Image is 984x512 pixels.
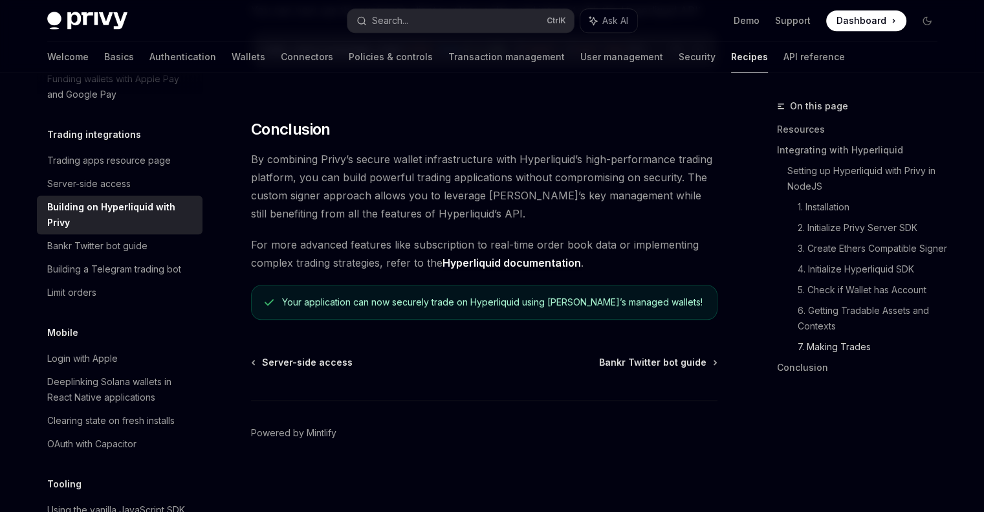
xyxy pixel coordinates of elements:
[599,356,706,369] span: Bankr Twitter bot guide
[47,199,195,230] div: Building on Hyperliquid with Privy
[580,41,663,72] a: User management
[37,347,202,370] a: Login with Apple
[37,172,202,195] a: Server-side access
[443,256,581,270] a: Hyperliquid documentation
[448,41,565,72] a: Transaction management
[47,262,181,277] div: Building a Telegram trading bot
[826,10,906,31] a: Dashboard
[251,150,717,223] span: By combining Privy’s secure wallet infrastructure with Hyperliquid’s high-performance trading pla...
[798,300,948,337] a: 6. Getting Tradable Assets and Contexts
[37,149,202,172] a: Trading apps resource page
[599,356,716,369] a: Bankr Twitter bot guide
[783,41,845,72] a: API reference
[580,9,637,32] button: Ask AI
[798,217,948,238] a: 2. Initialize Privy Server SDK
[47,374,195,405] div: Deeplinking Solana wallets in React Native applications
[37,281,202,304] a: Limit orders
[37,234,202,258] a: Bankr Twitter bot guide
[47,41,89,72] a: Welcome
[790,98,848,114] span: On this page
[602,14,628,27] span: Ask AI
[37,195,202,234] a: Building on Hyperliquid with Privy
[777,119,948,140] a: Resources
[47,153,171,168] div: Trading apps resource page
[787,161,948,197] a: Setting up Hyperliquid with Privy in NodeJS
[47,476,82,492] h5: Tooling
[47,325,78,340] h5: Mobile
[372,13,408,28] div: Search...
[252,356,353,369] a: Server-side access
[149,41,216,72] a: Authentication
[731,41,768,72] a: Recipes
[251,119,331,140] span: Conclusion
[262,356,353,369] span: Server-side access
[798,280,948,300] a: 5. Check if Wallet has Account
[547,16,566,26] span: Ctrl K
[47,176,131,192] div: Server-side access
[232,41,265,72] a: Wallets
[265,297,274,307] svg: Check
[917,10,937,31] button: Toggle dark mode
[104,41,134,72] a: Basics
[37,409,202,432] a: Clearing state on fresh installs
[679,41,716,72] a: Security
[734,14,760,27] a: Demo
[47,238,148,254] div: Bankr Twitter bot guide
[47,351,118,366] div: Login with Apple
[251,236,717,272] span: For more advanced features like subscription to real-time order book data or implementing complex...
[282,296,703,309] div: Your application can now securely trade on Hyperliquid using [PERSON_NAME]’s managed wallets!
[777,140,948,161] a: Integrating with Hyperliquid
[798,259,948,280] a: 4. Initialize Hyperliquid SDK
[798,197,948,217] a: 1. Installation
[47,285,96,300] div: Limit orders
[37,432,202,456] a: OAuth with Capacitor
[347,9,574,32] button: Search...CtrlK
[37,258,202,281] a: Building a Telegram trading bot
[777,357,948,378] a: Conclusion
[775,14,811,27] a: Support
[47,12,127,30] img: dark logo
[47,436,137,452] div: OAuth with Capacitor
[47,413,175,429] div: Clearing state on fresh installs
[281,41,333,72] a: Connectors
[836,14,886,27] span: Dashboard
[798,238,948,259] a: 3. Create Ethers Compatible Signer
[251,427,336,440] a: Powered by Mintlify
[47,127,141,142] h5: Trading integrations
[798,337,948,357] a: 7. Making Trades
[37,370,202,409] a: Deeplinking Solana wallets in React Native applications
[349,41,433,72] a: Policies & controls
